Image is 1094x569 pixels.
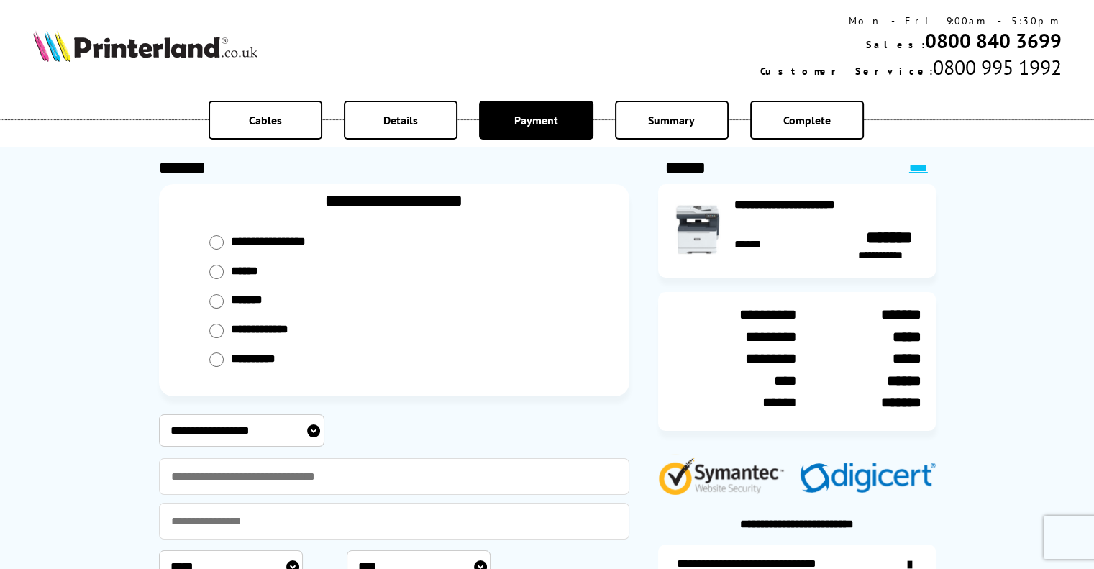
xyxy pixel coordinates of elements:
img: Printerland Logo [33,30,257,62]
div: Mon - Fri 9:00am - 5:30pm [760,14,1061,27]
span: Details [383,113,418,127]
span: Customer Service: [760,65,932,78]
span: 0800 995 1992 [932,54,1061,81]
span: Cables [249,113,282,127]
a: 0800 840 3699 [924,27,1061,54]
span: Summary [648,113,695,127]
span: Complete [783,113,831,127]
span: Payment [514,113,558,127]
span: Sales: [865,38,924,51]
